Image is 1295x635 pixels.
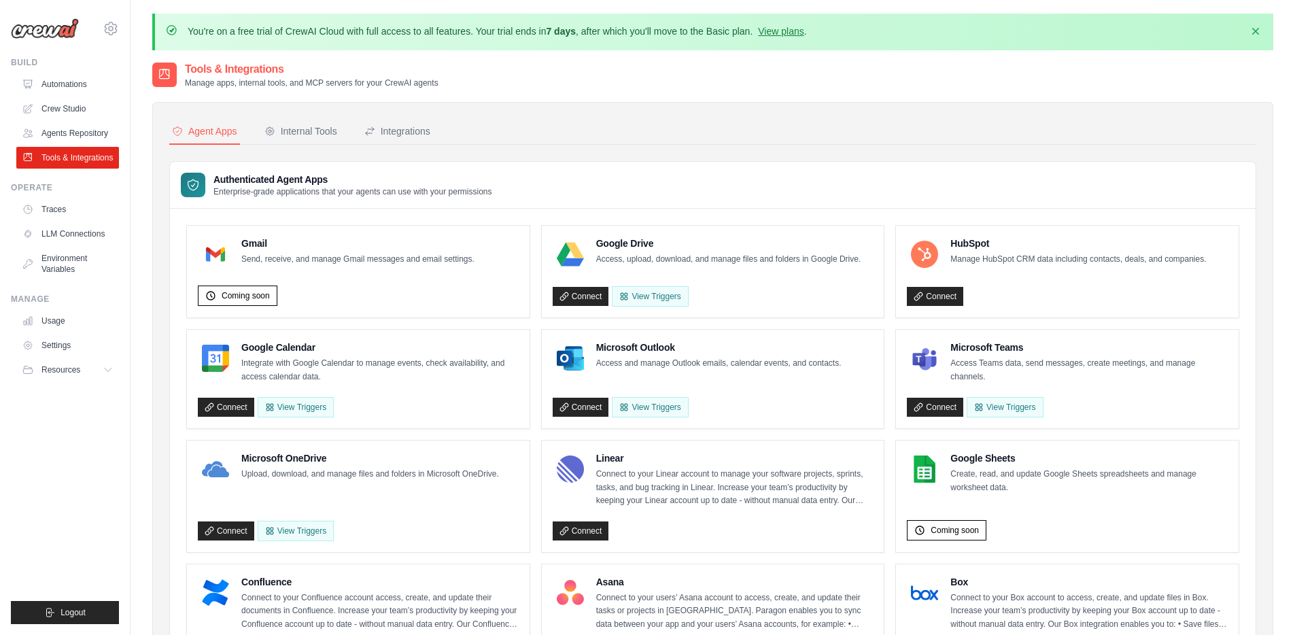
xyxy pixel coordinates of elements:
[61,607,86,618] span: Logout
[11,294,119,305] div: Manage
[596,575,874,589] h4: Asana
[222,290,270,301] span: Coming soon
[967,397,1043,417] : View Triggers
[557,456,584,483] img: Linear Logo
[596,468,874,508] p: Connect to your Linear account to manage your software projects, sprints, tasks, and bug tracking...
[198,521,254,540] a: Connect
[258,397,334,417] button: View Triggers
[596,591,874,632] p: Connect to your users’ Asana account to access, create, and update their tasks or projects in [GE...
[931,525,979,536] span: Coming soon
[950,468,1228,494] p: Create, read, and update Google Sheets spreadsheets and manage worksheet data.
[950,357,1228,383] p: Access Teams data, send messages, create meetings, and manage channels.
[950,451,1228,465] h4: Google Sheets
[202,456,229,483] img: Microsoft OneDrive Logo
[557,241,584,268] img: Google Drive Logo
[169,119,240,145] button: Agent Apps
[262,119,340,145] button: Internal Tools
[11,18,79,39] img: Logo
[16,359,119,381] button: Resources
[612,286,688,307] : View Triggers
[185,61,438,78] h2: Tools & Integrations
[553,287,609,306] a: Connect
[911,579,938,606] img: Box Logo
[241,468,499,481] p: Upload, download, and manage files and folders in Microsoft OneDrive.
[16,247,119,280] a: Environment Variables
[907,287,963,306] a: Connect
[557,579,584,606] img: Asana Logo
[553,398,609,417] a: Connect
[596,253,861,267] p: Access, upload, download, and manage files and folders in Google Drive.
[596,357,842,371] p: Access and manage Outlook emails, calendar events, and contacts.
[907,398,963,417] a: Connect
[553,521,609,540] a: Connect
[202,241,229,268] img: Gmail Logo
[758,26,804,37] a: View plans
[546,26,576,37] strong: 7 days
[16,122,119,144] a: Agents Repository
[911,345,938,372] img: Microsoft Teams Logo
[241,253,474,267] p: Send, receive, and manage Gmail messages and email settings.
[241,357,519,383] p: Integrate with Google Calendar to manage events, check availability, and access calendar data.
[258,521,334,541] : View Triggers
[950,237,1206,250] h4: HubSpot
[16,334,119,356] a: Settings
[596,341,842,354] h4: Microsoft Outlook
[213,186,492,197] p: Enterprise-grade applications that your agents can use with your permissions
[16,98,119,120] a: Crew Studio
[202,345,229,372] img: Google Calendar Logo
[364,124,430,138] div: Integrations
[213,173,492,186] h3: Authenticated Agent Apps
[11,57,119,68] div: Build
[612,397,688,417] : View Triggers
[596,451,874,465] h4: Linear
[950,253,1206,267] p: Manage HubSpot CRM data including contacts, deals, and companies.
[911,456,938,483] img: Google Sheets Logo
[241,575,519,589] h4: Confluence
[16,199,119,220] a: Traces
[198,398,254,417] a: Connect
[188,24,807,38] p: You're on a free trial of CrewAI Cloud with full access to all features. Your trial ends in , aft...
[950,575,1228,589] h4: Box
[16,223,119,245] a: LLM Connections
[596,237,861,250] h4: Google Drive
[202,579,229,606] img: Confluence Logo
[241,341,519,354] h4: Google Calendar
[950,591,1228,632] p: Connect to your Box account to access, create, and update files in Box. Increase your team’s prod...
[185,78,438,88] p: Manage apps, internal tools, and MCP servers for your CrewAI agents
[16,147,119,169] a: Tools & Integrations
[241,591,519,632] p: Connect to your Confluence account access, create, and update their documents in Confluence. Incr...
[241,237,474,250] h4: Gmail
[241,451,499,465] h4: Microsoft OneDrive
[557,345,584,372] img: Microsoft Outlook Logo
[11,601,119,624] button: Logout
[950,341,1228,354] h4: Microsoft Teams
[16,73,119,95] a: Automations
[264,124,337,138] div: Internal Tools
[362,119,433,145] button: Integrations
[172,124,237,138] div: Agent Apps
[911,241,938,268] img: HubSpot Logo
[16,310,119,332] a: Usage
[41,364,80,375] span: Resources
[11,182,119,193] div: Operate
